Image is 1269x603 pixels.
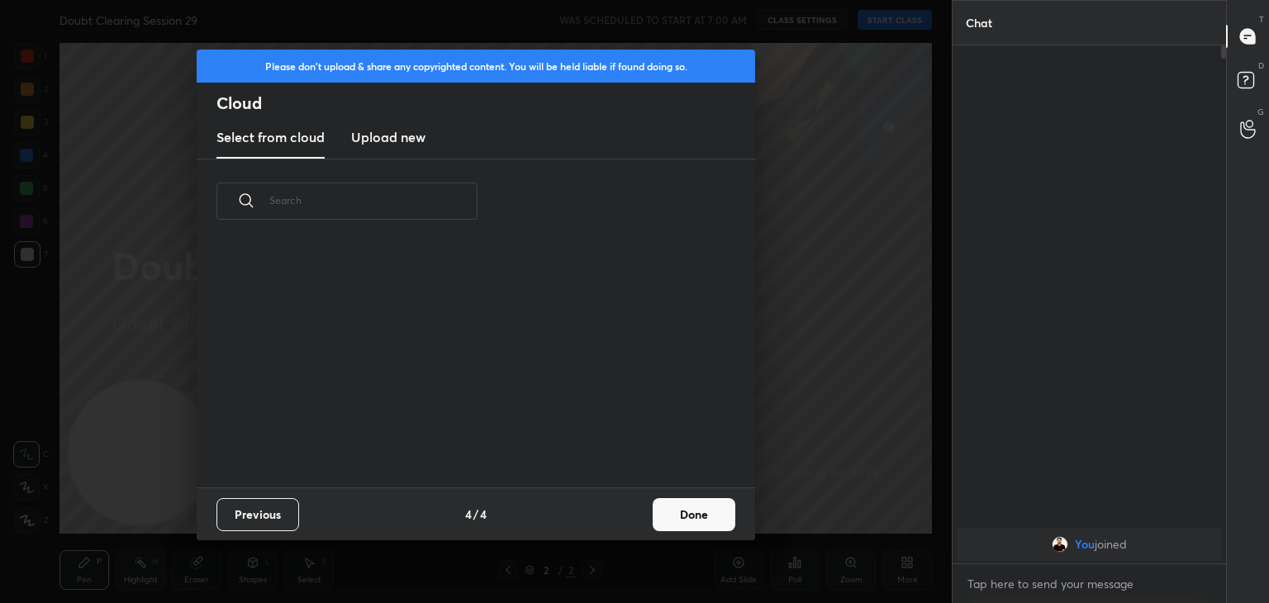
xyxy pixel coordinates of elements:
[1257,106,1264,118] p: G
[465,506,472,523] h4: 4
[473,506,478,523] h4: /
[953,1,1005,45] p: Chat
[269,165,478,235] input: Search
[216,498,299,531] button: Previous
[1095,538,1127,551] span: joined
[953,525,1226,564] div: grid
[197,50,755,83] div: Please don't upload & share any copyrighted content. You will be held liable if found doing so.
[653,498,735,531] button: Done
[351,127,425,147] h3: Upload new
[1075,538,1095,551] span: You
[1052,536,1068,553] img: 09770f7dbfa9441c9c3e57e13e3293d5.jpg
[197,239,735,487] div: grid
[216,127,325,147] h3: Select from cloud
[480,506,487,523] h4: 4
[1259,13,1264,26] p: T
[1258,59,1264,72] p: D
[216,93,755,114] h2: Cloud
